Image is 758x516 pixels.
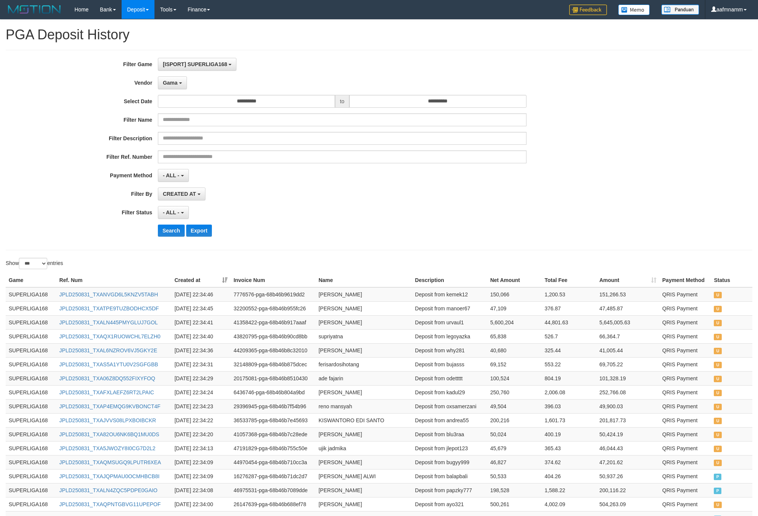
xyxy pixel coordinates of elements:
[714,376,721,382] span: UNPAID
[487,301,542,315] td: 47,109
[487,329,542,343] td: 65,838
[230,455,315,469] td: 44970454-pga-68b46b710cc3a
[230,469,315,483] td: 16276287-pga-68b46b71dc2d7
[6,413,56,427] td: SUPERLIGA168
[596,357,659,371] td: 69,705.22
[315,315,412,329] td: [PERSON_NAME]
[714,320,721,326] span: UNPAID
[171,343,230,357] td: [DATE] 22:34:36
[171,301,230,315] td: [DATE] 22:34:45
[158,169,188,182] button: - ALL -
[714,488,721,494] span: PAID
[412,371,487,385] td: Deposit from odettttt
[230,399,315,413] td: 29396945-pga-68b46b7f54b96
[542,441,596,455] td: 365.43
[659,399,711,413] td: QRIS Payment
[659,483,711,497] td: QRIS Payment
[618,5,650,15] img: Button%20Memo.svg
[487,371,542,385] td: 100,524
[230,357,315,371] td: 32148809-pga-68b46b875dcec
[542,357,596,371] td: 553.22
[542,399,596,413] td: 396.03
[412,455,487,469] td: Deposit from bugyy999
[659,455,711,469] td: QRIS Payment
[186,225,212,237] button: Export
[230,483,315,497] td: 46975531-pga-68b46b7089dde
[714,292,721,298] span: UNPAID
[315,371,412,385] td: ade fajarin
[158,225,185,237] button: Search
[711,273,752,287] th: Status
[596,413,659,427] td: 201,817.73
[230,301,315,315] td: 32200552-pga-68b46b955fc26
[659,301,711,315] td: QRIS Payment
[59,375,155,381] a: JPLD250831_TXA06Z8DQ552FIXYFOQ
[659,385,711,399] td: QRIS Payment
[6,27,752,42] h1: PGA Deposit History
[412,385,487,399] td: Deposit from kadul29
[542,315,596,329] td: 44,801.63
[171,287,230,302] td: [DATE] 22:34:46
[412,441,487,455] td: Deposit from jlepot123
[6,385,56,399] td: SUPERLIGA168
[661,5,699,15] img: panduan.png
[487,273,542,287] th: Net Amount
[659,497,711,511] td: QRIS Payment
[542,413,596,427] td: 1,601.73
[6,427,56,441] td: SUPERLIGA168
[487,441,542,455] td: 45,679
[59,347,157,353] a: JPLD250831_TXAL6NZROV6VJ5GKY2E
[171,483,230,497] td: [DATE] 22:34:08
[171,441,230,455] td: [DATE] 22:34:13
[714,334,721,340] span: UNPAID
[412,497,487,511] td: Deposit from ayo321
[6,315,56,329] td: SUPERLIGA168
[171,357,230,371] td: [DATE] 22:34:31
[6,441,56,455] td: SUPERLIGA168
[158,206,188,219] button: - ALL -
[315,287,412,302] td: [PERSON_NAME]
[569,5,607,15] img: Feedback.jpg
[6,4,63,15] img: MOTION_logo.png
[315,301,412,315] td: [PERSON_NAME]
[542,301,596,315] td: 376.87
[487,455,542,469] td: 46,827
[171,329,230,343] td: [DATE] 22:34:40
[171,385,230,399] td: [DATE] 22:34:24
[412,357,487,371] td: Deposit from bujasss
[230,427,315,441] td: 41057368-pga-68b46b7c28ede
[412,273,487,287] th: Description
[315,427,412,441] td: [PERSON_NAME]
[542,343,596,357] td: 325.44
[659,287,711,302] td: QRIS Payment
[659,413,711,427] td: QRIS Payment
[659,315,711,329] td: QRIS Payment
[158,58,236,71] button: [ISPORT] SUPERLIGA168
[659,441,711,455] td: QRIS Payment
[6,329,56,343] td: SUPERLIGA168
[596,441,659,455] td: 46,044.43
[596,427,659,441] td: 50,424.19
[714,418,721,424] span: UNPAID
[315,329,412,343] td: supriyatna
[59,403,161,409] a: JPLD250831_TXAP4EMQG9KVBONCT4F
[412,301,487,315] td: Deposit from manoer67
[487,483,542,497] td: 198,528
[315,273,412,287] th: Name
[315,357,412,371] td: ferisardosihotang
[230,273,315,287] th: Invoice Num
[6,399,56,413] td: SUPERLIGA168
[487,357,542,371] td: 69,152
[230,343,315,357] td: 44209365-pga-68b46b8c32010
[59,501,161,507] a: JPLD250831_TXAQPNTGBVG11UPEPOF
[714,502,721,508] span: UNPAID
[659,329,711,343] td: QRIS Payment
[163,209,179,215] span: - ALL -
[659,273,711,287] th: Payment Method
[487,287,542,302] td: 150,066
[542,385,596,399] td: 2,006.08
[542,497,596,511] td: 4,002.09
[158,187,205,200] button: CREATED AT
[487,497,542,511] td: 500,261
[59,319,158,325] a: JPLD250831_TXALN445PMYGLUJ7GOL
